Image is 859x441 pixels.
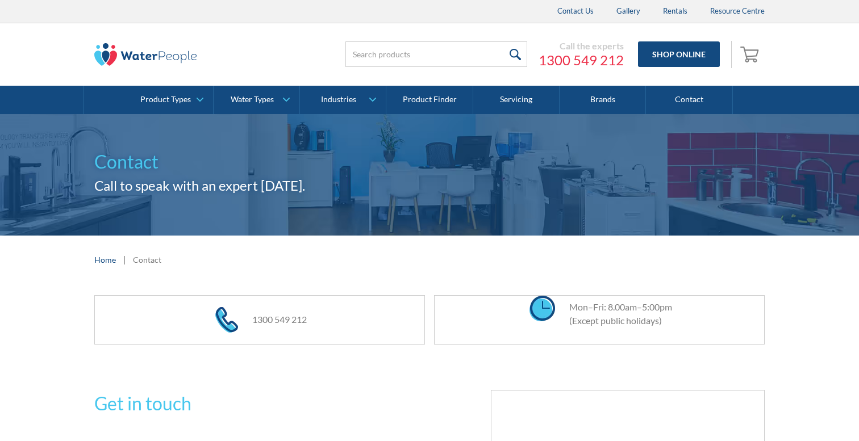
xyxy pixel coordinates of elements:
[539,40,624,52] div: Call the experts
[529,296,555,321] img: clock icon
[94,43,197,66] img: The Water People
[127,86,212,114] a: Product Types
[94,148,765,175] h1: Contact
[94,254,116,266] a: Home
[558,300,672,327] div: Mon–Fri: 8.00am–5:00pm (Except public holidays)
[646,86,732,114] a: Contact
[133,254,161,266] div: Contact
[122,253,127,266] div: |
[321,95,356,104] div: Industries
[140,95,191,104] div: Product Types
[252,314,307,325] a: 1300 549 212
[539,52,624,69] a: 1300 549 212
[473,86,560,114] a: Servicing
[214,86,299,114] a: Water Types
[386,86,473,114] a: Product Finder
[94,175,765,196] h2: Call to speak with an expert [DATE].
[737,41,765,68] a: Open cart
[215,307,238,333] img: phone icon
[345,41,527,67] input: Search products
[231,95,274,104] div: Water Types
[740,45,762,63] img: shopping cart
[94,390,425,417] h2: Get in touch
[300,86,386,114] a: Industries
[560,86,646,114] a: Brands
[638,41,720,67] a: Shop Online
